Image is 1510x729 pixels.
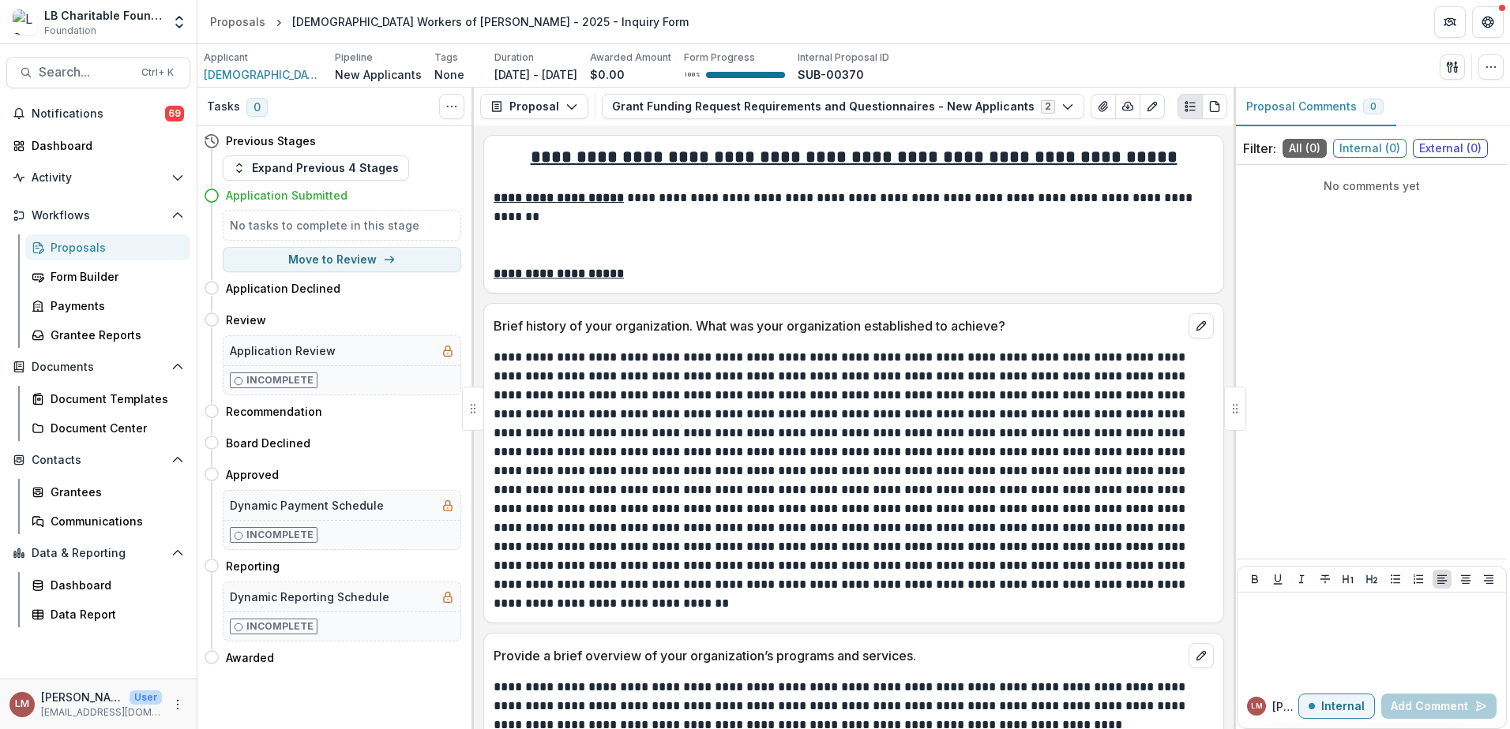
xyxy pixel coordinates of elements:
[1091,94,1116,119] button: View Attached Files
[25,234,190,260] a: Proposals
[138,64,177,81] div: Ctrl + K
[226,403,322,420] h4: Recommendation
[1362,570,1381,589] button: Heading 2
[25,264,190,290] a: Form Builder
[1272,698,1298,715] p: [PERSON_NAME] M
[226,280,340,297] h4: Application Declined
[32,107,165,121] span: Notifications
[246,619,314,634] p: Incomplete
[13,9,38,35] img: LB Charitable Foundation
[684,69,700,80] p: 100 %
[44,7,162,24] div: LB Charitable Foundation
[15,699,29,709] div: Loida Mendoza
[292,13,689,30] div: [DEMOGRAPHIC_DATA] Workers of [PERSON_NAME] - 2025 - Inquiry Form
[25,572,190,598] a: Dashboard
[25,601,190,627] a: Data Report
[41,705,162,720] p: [EMAIL_ADDRESS][DOMAIN_NAME]
[1234,88,1396,126] button: Proposal Comments
[1202,94,1227,119] button: PDF view
[1243,139,1276,158] p: Filter:
[1456,570,1475,589] button: Align Center
[51,268,178,285] div: Form Builder
[684,50,755,65] p: Form Progress
[204,50,248,65] p: Applicant
[32,171,165,185] span: Activity
[165,106,184,121] span: 69
[226,312,266,328] h4: Review
[207,100,240,114] h3: Tasks
[1292,570,1311,589] button: Italicize
[32,137,178,154] div: Dashboard
[798,66,864,83] p: SUB-00370
[1370,101,1377,112] span: 0
[1339,570,1358,589] button: Heading 1
[230,217,454,234] h5: No tasks to complete in this stage
[51,484,178,500] div: Grantees
[25,415,190,441] a: Document Center
[798,50,889,65] p: Internal Proposal ID
[39,65,132,80] span: Search...
[590,50,671,65] p: Awarded Amount
[494,316,1182,335] p: Brief history of your organization. What was your organization established to achieve?
[602,94,1084,119] button: Grant Funding Request Requirements and Questionnaires - New Applicants2
[439,94,464,119] button: Toggle View Cancelled Tasks
[1472,6,1504,38] button: Get Help
[130,690,162,705] p: User
[1178,94,1203,119] button: Plaintext view
[51,606,178,622] div: Data Report
[25,479,190,505] a: Grantees
[1381,693,1497,719] button: Add Comment
[335,50,373,65] p: Pipeline
[1386,570,1405,589] button: Bullet List
[204,10,695,33] nav: breadcrumb
[1268,570,1287,589] button: Underline
[1479,570,1498,589] button: Align Right
[1251,702,1263,710] div: Loida Mendoza
[6,133,190,159] a: Dashboard
[32,454,165,467] span: Contacts
[223,155,409,181] button: Expand Previous 4 Stages
[226,435,310,451] h4: Board Declined
[480,94,588,119] button: Proposal
[1433,570,1452,589] button: Align Left
[51,239,178,256] div: Proposals
[230,342,336,359] h5: Application Review
[1333,139,1407,158] span: Internal ( 0 )
[1243,178,1501,194] p: No comments yet
[1434,6,1466,38] button: Partners
[51,420,178,436] div: Document Center
[6,540,190,566] button: Open Data & Reporting
[168,6,190,38] button: Open entity switcher
[1298,693,1375,719] button: Internal
[51,327,178,343] div: Grantee Reports
[25,293,190,319] a: Payments
[51,577,178,593] div: Dashboard
[25,508,190,534] a: Communications
[41,689,123,705] p: [PERSON_NAME]
[226,649,274,666] h4: Awarded
[1316,570,1335,589] button: Strike
[168,695,187,714] button: More
[246,528,314,542] p: Incomplete
[226,466,279,483] h4: Approved
[204,66,322,83] a: [DEMOGRAPHIC_DATA] Workers of [PERSON_NAME]
[6,57,190,88] button: Search...
[1245,570,1264,589] button: Bold
[590,66,625,83] p: $0.00
[226,558,280,574] h4: Reporting
[210,13,265,30] div: Proposals
[6,165,190,190] button: Open Activity
[494,646,1182,665] p: Provide a brief overview of your organization’s programs and services.
[1189,313,1214,338] button: edit
[25,386,190,412] a: Document Templates
[44,24,96,38] span: Foundation
[51,391,178,407] div: Document Templates
[494,66,577,83] p: [DATE] - [DATE]
[204,10,272,33] a: Proposals
[223,247,461,272] button: Move to Review
[1189,643,1214,668] button: edit
[6,203,190,228] button: Open Workflows
[1409,570,1428,589] button: Ordered List
[1413,139,1488,158] span: External ( 0 )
